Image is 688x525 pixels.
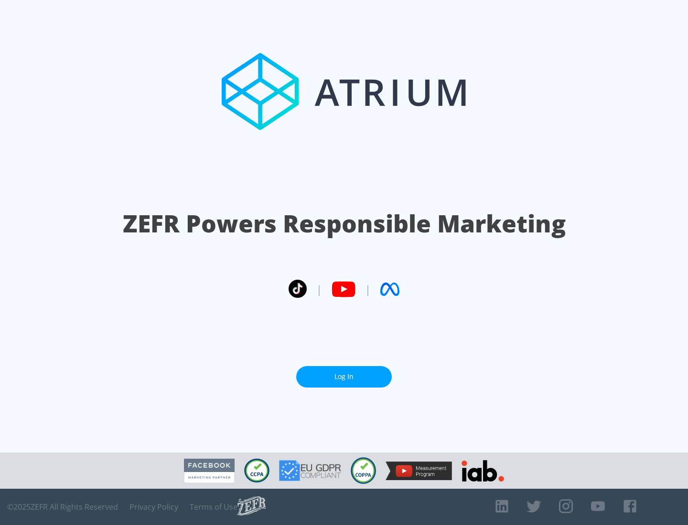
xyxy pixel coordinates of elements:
img: IAB [462,460,504,482]
img: YouTube Measurement Program [386,462,452,480]
h1: ZEFR Powers Responsible Marketing [123,207,566,240]
span: © 2025 ZEFR All Rights Reserved [7,502,118,512]
span: | [316,282,322,296]
a: Terms of Use [190,502,237,512]
span: | [365,282,371,296]
img: Facebook Marketing Partner [184,459,235,483]
a: Privacy Policy [129,502,178,512]
img: COPPA Compliant [351,457,376,484]
img: CCPA Compliant [244,459,269,483]
img: GDPR Compliant [279,460,341,481]
a: Log In [296,366,392,388]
